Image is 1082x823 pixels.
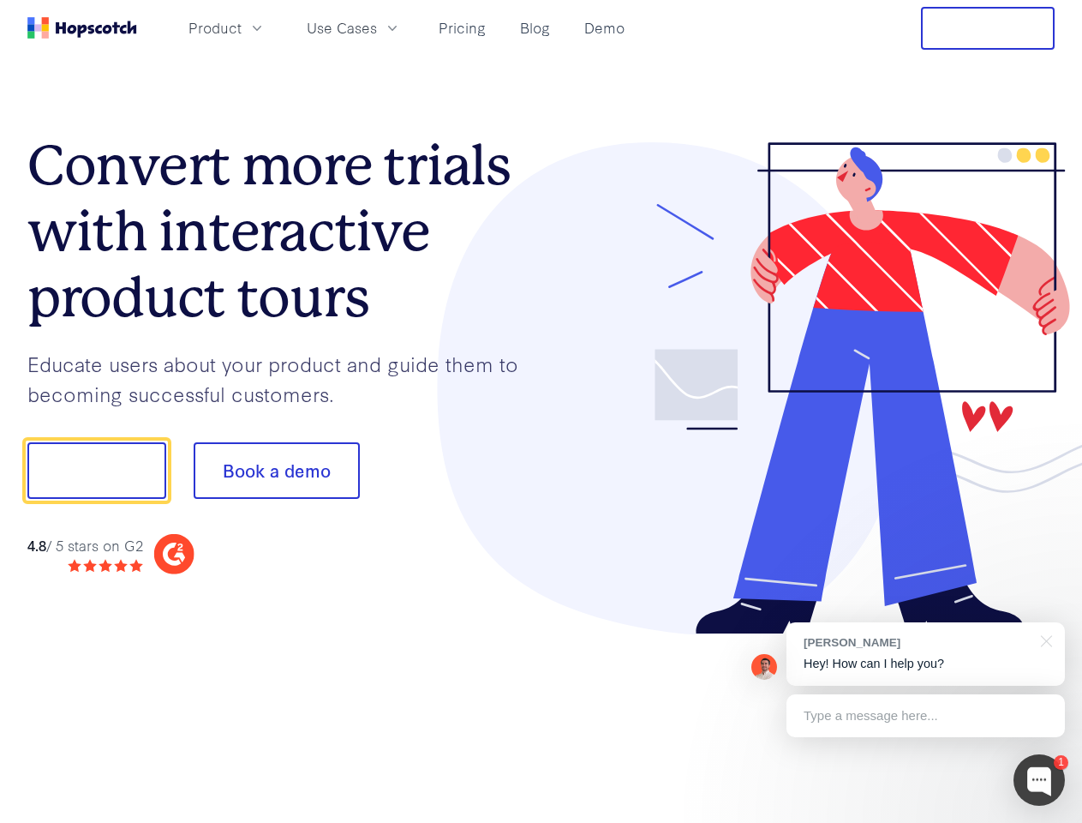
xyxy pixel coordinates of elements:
div: Type a message here... [786,694,1065,737]
h1: Convert more trials with interactive product tours [27,133,541,330]
p: Educate users about your product and guide them to becoming successful customers. [27,349,541,408]
div: 1 [1054,755,1068,770]
a: Demo [577,14,631,42]
span: Use Cases [307,17,377,39]
button: Show me! [27,442,166,499]
img: Mark Spera [751,654,777,680]
button: Free Trial [921,7,1055,50]
button: Use Cases [296,14,411,42]
a: Home [27,17,137,39]
div: [PERSON_NAME] [804,634,1031,651]
a: Pricing [432,14,493,42]
span: Product [188,17,242,39]
strong: 4.8 [27,535,46,555]
a: Blog [513,14,557,42]
button: Book a demo [194,442,360,499]
p: Hey! How can I help you? [804,655,1048,673]
button: Product [178,14,276,42]
div: / 5 stars on G2 [27,535,143,556]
